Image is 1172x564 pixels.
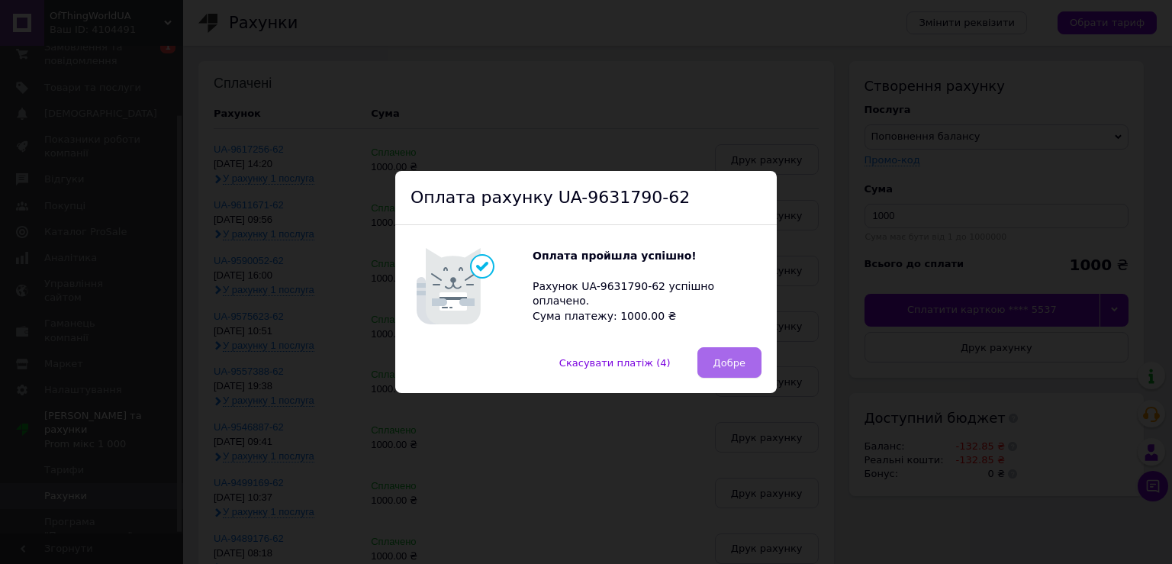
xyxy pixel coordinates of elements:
b: Оплата пройшла успішно! [533,250,697,262]
span: Скасувати платіж (4) [559,357,671,369]
div: Оплата рахунку UA-9631790-62 [395,171,777,226]
div: Рахунок UA-9631790-62 успішно оплачено. Сума платежу: 1000.00 ₴ [533,249,761,324]
button: Скасувати платіж (4) [543,347,687,378]
span: Добре [713,357,745,369]
img: Котик говорить Оплата пройшла успішно! [411,240,533,332]
button: Добре [697,347,761,378]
